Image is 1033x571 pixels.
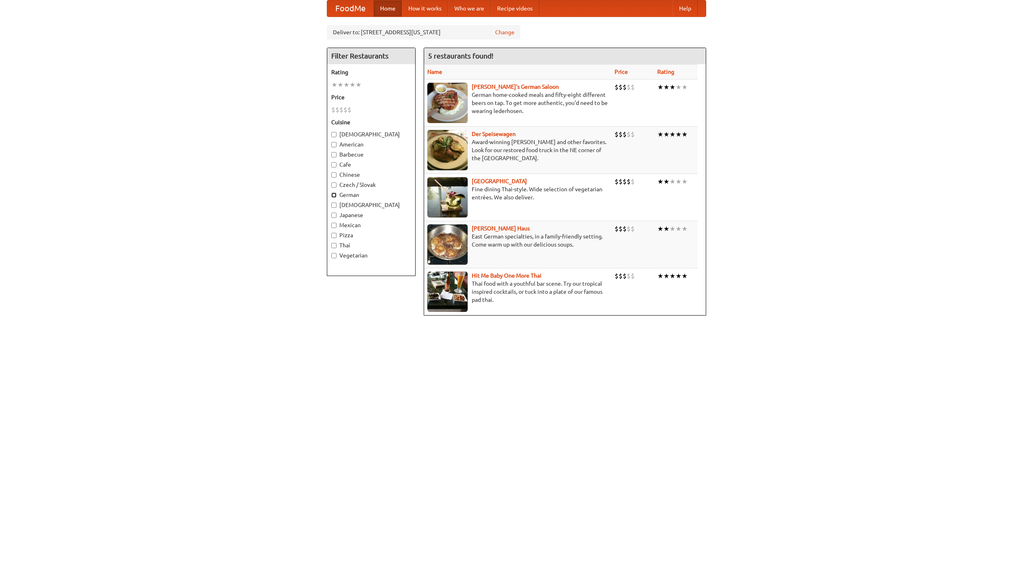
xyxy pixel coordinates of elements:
label: Pizza [331,231,411,239]
li: $ [619,83,623,92]
li: ★ [669,224,675,233]
a: FoodMe [327,0,374,17]
li: $ [619,177,623,186]
li: $ [615,177,619,186]
a: [GEOGRAPHIC_DATA] [472,178,527,184]
label: American [331,140,411,149]
p: Fine dining Thai-style. Wide selection of vegetarian entrées. We also deliver. [427,185,608,201]
li: $ [631,224,635,233]
li: ★ [657,83,663,92]
li: ★ [657,224,663,233]
li: $ [631,83,635,92]
li: $ [347,105,351,114]
input: [DEMOGRAPHIC_DATA] [331,203,337,208]
li: ★ [682,224,688,233]
a: Price [615,69,628,75]
input: Pizza [331,233,337,238]
li: $ [619,272,623,280]
ng-pluralize: 5 restaurants found! [428,52,493,60]
li: $ [627,177,631,186]
li: ★ [343,80,349,89]
li: $ [619,130,623,139]
a: [PERSON_NAME] Haus [472,225,530,232]
li: $ [331,105,335,114]
label: Japanese [331,211,411,219]
li: ★ [682,272,688,280]
li: ★ [675,130,682,139]
img: esthers.jpg [427,83,468,123]
li: $ [623,272,627,280]
h5: Rating [331,68,411,76]
a: Rating [657,69,674,75]
li: $ [627,130,631,139]
a: How it works [402,0,448,17]
li: ★ [349,80,355,89]
p: German home-cooked meals and fifty-eight different beers on tap. To get more authentic, you'd nee... [427,91,608,115]
li: ★ [669,272,675,280]
li: ★ [657,272,663,280]
li: $ [627,83,631,92]
h5: Cuisine [331,118,411,126]
li: ★ [663,83,669,92]
label: German [331,191,411,199]
li: $ [631,272,635,280]
li: ★ [669,83,675,92]
label: Cafe [331,161,411,169]
li: $ [631,130,635,139]
li: $ [615,130,619,139]
a: Change [495,28,514,36]
label: [DEMOGRAPHIC_DATA] [331,130,411,138]
input: [DEMOGRAPHIC_DATA] [331,132,337,137]
li: ★ [657,177,663,186]
li: ★ [669,177,675,186]
li: ★ [675,177,682,186]
input: Cafe [331,162,337,167]
li: $ [615,83,619,92]
li: ★ [675,224,682,233]
li: $ [623,130,627,139]
a: Name [427,69,442,75]
label: Czech / Slovak [331,181,411,189]
a: Hit Me Baby One More Thai [472,272,542,279]
a: [PERSON_NAME]'s German Saloon [472,84,559,90]
img: speisewagen.jpg [427,130,468,170]
li: ★ [682,83,688,92]
input: Japanese [331,213,337,218]
li: $ [615,224,619,233]
li: $ [631,177,635,186]
li: ★ [675,272,682,280]
label: Thai [331,241,411,249]
label: Mexican [331,221,411,229]
input: Czech / Slovak [331,182,337,188]
li: $ [335,105,339,114]
p: Thai food with a youthful bar scene. Try our tropical inspired cocktails, or tuck into a plate of... [427,280,608,304]
li: $ [619,224,623,233]
img: satay.jpg [427,177,468,218]
input: Barbecue [331,152,337,157]
li: ★ [675,83,682,92]
li: ★ [663,130,669,139]
img: kohlhaus.jpg [427,224,468,265]
a: Der Speisewagen [472,131,516,137]
li: $ [623,224,627,233]
input: Chinese [331,172,337,178]
li: ★ [331,80,337,89]
label: Vegetarian [331,251,411,259]
li: ★ [663,177,669,186]
input: German [331,192,337,198]
li: $ [339,105,343,114]
li: ★ [669,130,675,139]
p: East German specialties, in a family-friendly setting. Come warm up with our delicious soups. [427,232,608,249]
li: ★ [657,130,663,139]
label: [DEMOGRAPHIC_DATA] [331,201,411,209]
img: babythai.jpg [427,272,468,312]
h5: Price [331,93,411,101]
p: Award-winning [PERSON_NAME] and other favorites. Look for our restored food truck in the NE corne... [427,138,608,162]
li: ★ [337,80,343,89]
a: Help [673,0,698,17]
li: ★ [682,177,688,186]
